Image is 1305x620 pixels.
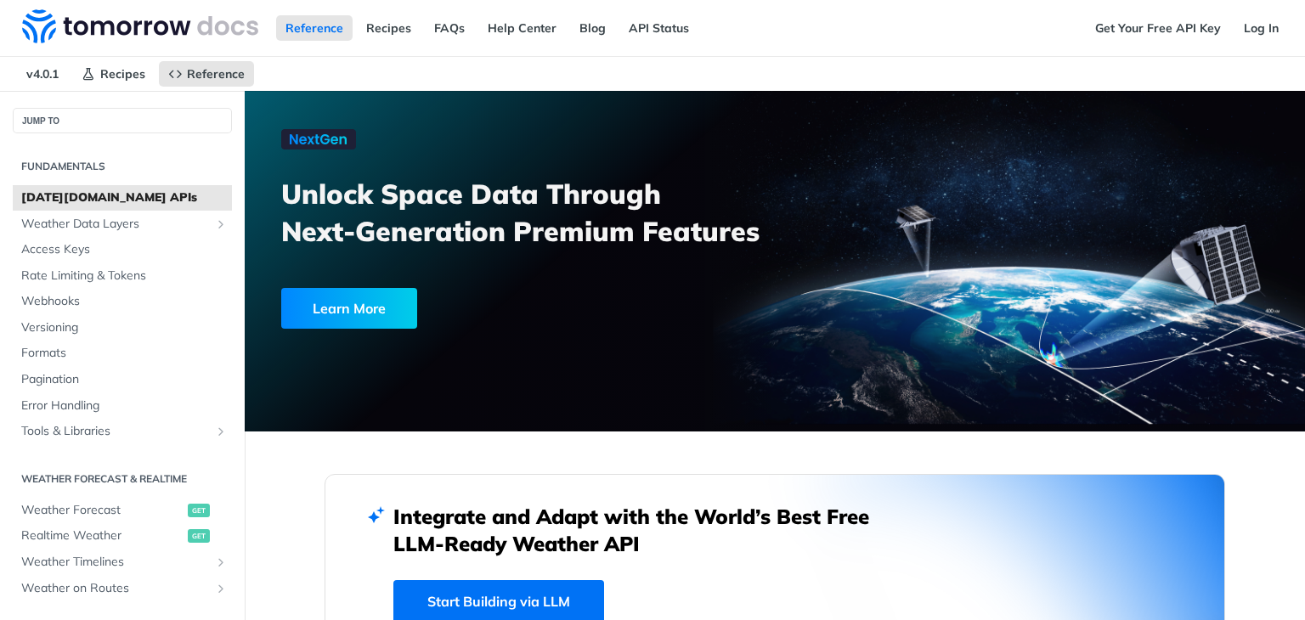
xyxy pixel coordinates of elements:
a: Reference [159,61,254,87]
a: Recipes [357,15,421,41]
a: Log In [1234,15,1288,41]
h3: Unlock Space Data Through Next-Generation Premium Features [281,175,794,250]
a: API Status [619,15,698,41]
a: Recipes [72,61,155,87]
span: Versioning [21,319,228,336]
span: get [188,504,210,517]
a: Weather TimelinesShow subpages for Weather Timelines [13,550,232,575]
h2: Weather Forecast & realtime [13,471,232,487]
h2: Integrate and Adapt with the World’s Best Free LLM-Ready Weather API [393,503,895,557]
a: Versioning [13,315,232,341]
button: Show subpages for Weather Data Layers [214,217,228,231]
a: Error Handling [13,393,232,419]
span: Weather Timelines [21,554,210,571]
button: Show subpages for Weather Timelines [214,555,228,569]
span: Formats [21,345,228,362]
span: Rate Limiting & Tokens [21,268,228,285]
img: Tomorrow.io Weather API Docs [22,9,258,43]
a: Formats [13,341,232,366]
a: Learn More [281,288,691,329]
span: v4.0.1 [17,61,68,87]
a: Rate Limiting & Tokens [13,263,232,289]
img: NextGen [281,129,356,149]
button: Show subpages for Weather on Routes [214,582,228,595]
button: Show subpages for Tools & Libraries [214,425,228,438]
span: Error Handling [21,397,228,414]
a: Blog [570,15,615,41]
div: Learn More [281,288,417,329]
span: Weather on Routes [21,580,210,597]
a: Weather Forecastget [13,498,232,523]
a: FAQs [425,15,474,41]
span: get [188,529,210,543]
span: Reference [187,66,245,82]
a: Reference [276,15,353,41]
a: Get Your Free API Key [1086,15,1230,41]
span: Weather Forecast [21,502,184,519]
span: Tools & Libraries [21,423,210,440]
a: Webhooks [13,289,232,314]
span: Webhooks [21,293,228,310]
a: Weather Data LayersShow subpages for Weather Data Layers [13,211,232,237]
a: Weather on RoutesShow subpages for Weather on Routes [13,576,232,601]
span: Realtime Weather [21,527,184,544]
a: Tools & LibrariesShow subpages for Tools & Libraries [13,419,232,444]
button: JUMP TO [13,108,232,133]
a: Realtime Weatherget [13,523,232,549]
span: Recipes [100,66,145,82]
span: Access Keys [21,241,228,258]
span: [DATE][DOMAIN_NAME] APIs [21,189,228,206]
span: Weather Data Layers [21,216,210,233]
a: Pagination [13,367,232,392]
span: Pagination [21,371,228,388]
a: [DATE][DOMAIN_NAME] APIs [13,185,232,211]
h2: Fundamentals [13,159,232,174]
a: Access Keys [13,237,232,262]
a: Help Center [478,15,566,41]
